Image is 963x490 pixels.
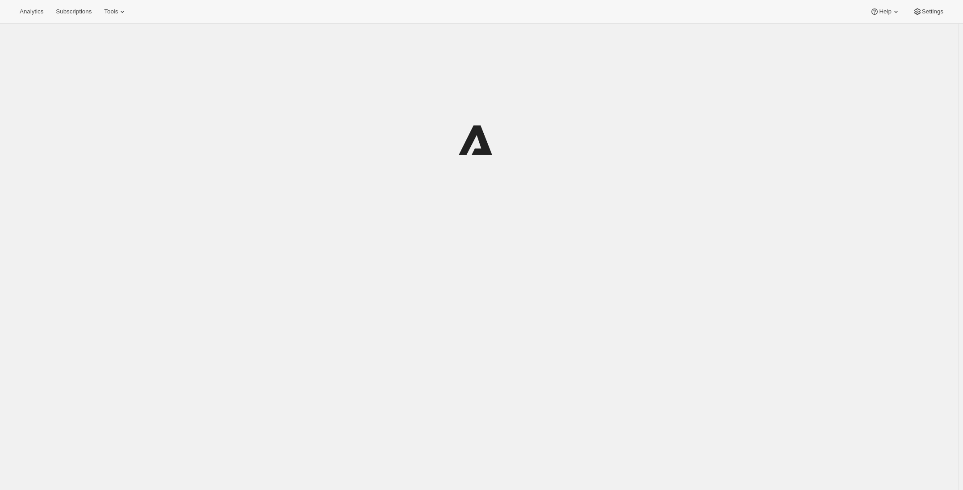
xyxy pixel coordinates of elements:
[104,8,118,15] span: Tools
[20,8,43,15] span: Analytics
[14,5,49,18] button: Analytics
[865,5,905,18] button: Help
[908,5,949,18] button: Settings
[50,5,97,18] button: Subscriptions
[922,8,943,15] span: Settings
[99,5,132,18] button: Tools
[56,8,92,15] span: Subscriptions
[879,8,891,15] span: Help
